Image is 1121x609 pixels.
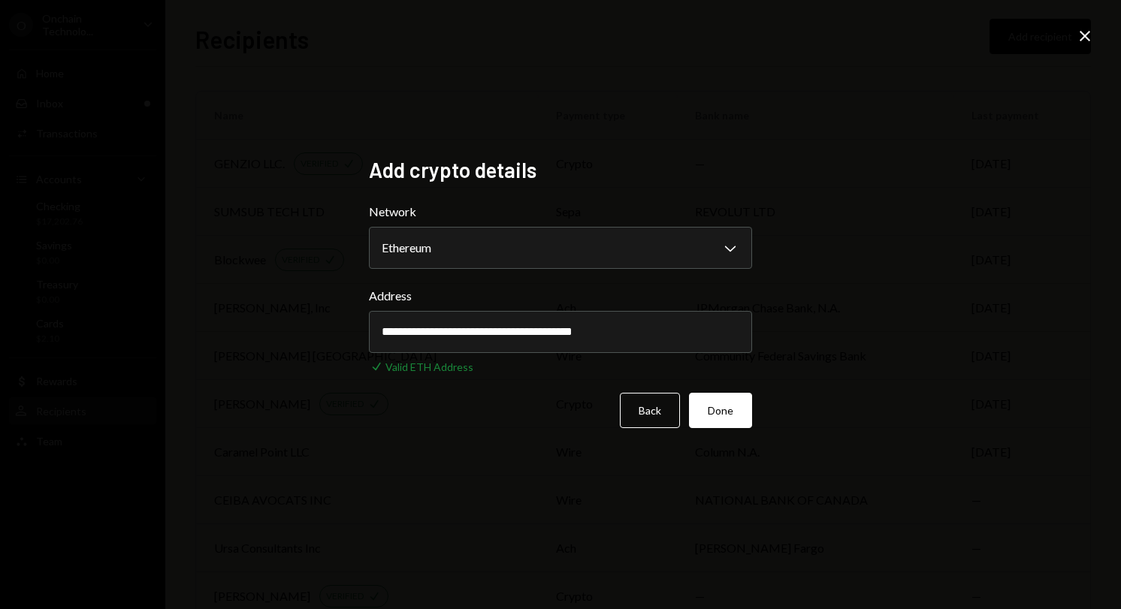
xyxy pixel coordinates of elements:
[620,393,680,428] button: Back
[369,203,752,221] label: Network
[689,393,752,428] button: Done
[369,155,752,185] h2: Add crypto details
[385,359,473,375] div: Valid ETH Address
[369,287,752,305] label: Address
[369,227,752,269] button: Network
